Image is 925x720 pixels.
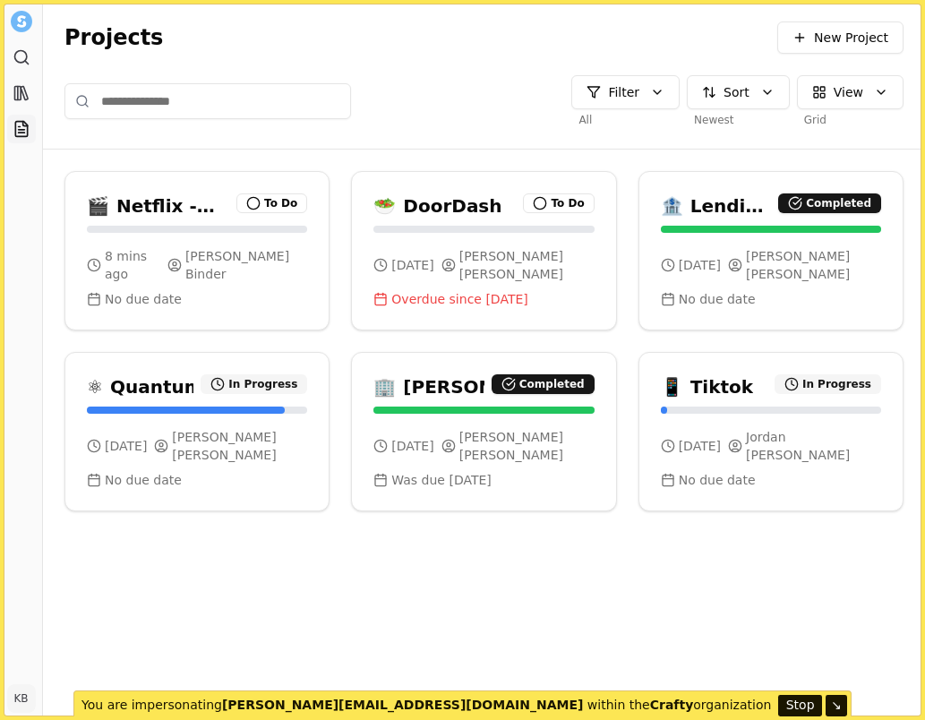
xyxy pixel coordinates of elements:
span: 🏦 [661,193,683,219]
span: Projects [64,23,163,52]
span: [PERSON_NAME] [PERSON_NAME] [459,247,595,283]
span: No due date [679,471,756,489]
button: Settle [7,7,36,36]
span: [PERSON_NAME] Binder [185,247,307,283]
b: Crafty [650,698,694,712]
span: Sort [724,83,749,101]
span: [DATE] [679,437,721,455]
button: New Project [777,21,904,54]
span: Filter [608,83,639,101]
span: [DATE] [105,437,147,455]
span: [DATE] [679,256,721,274]
a: Projects [7,115,36,143]
a: ⚛QuantumScapeIn Progress[DATE][PERSON_NAME] [PERSON_NAME]No due date [64,352,330,511]
span: [DATE] [391,256,433,274]
button: View [797,75,904,109]
span: Newest [687,113,734,127]
span: Grid [797,113,827,127]
div: To Do [236,193,307,213]
button: Sort [687,75,790,109]
a: 🏢[PERSON_NAME]Completed[DATE][PERSON_NAME] [PERSON_NAME]Was due [DATE] [351,352,616,511]
span: [PERSON_NAME] [PERSON_NAME] [459,428,595,464]
span: New Project [814,29,888,47]
div: To Do [523,193,594,213]
span: 🏢 [373,374,396,399]
a: 🏦Lending ClubCompleted[DATE][PERSON_NAME] [PERSON_NAME]No due date [638,171,904,330]
div: Completed [492,374,595,394]
p: You are impersonating within the organization [81,697,771,715]
div: In Progress [775,374,881,394]
span: Jordan [PERSON_NAME] [746,428,881,464]
span: [DATE] [391,437,433,455]
span: 🥗 [373,193,396,219]
span: All [571,113,592,127]
a: Search [7,43,36,72]
button: Stop [778,695,822,716]
span: Was due [DATE] [391,471,491,489]
span: Overdue since [DATE] [391,290,527,308]
span: 8 mins ago [105,247,160,283]
img: Settle [11,11,32,32]
b: [PERSON_NAME][EMAIL_ADDRESS][DOMAIN_NAME] [222,698,583,712]
a: 🥗DoorDashTo Do[DATE][PERSON_NAME] [PERSON_NAME]Overdue since [DATE] [351,171,616,330]
h3: Netflix - [GEOGRAPHIC_DATA] [116,193,229,219]
button: ↘ [826,695,847,716]
span: [PERSON_NAME] [PERSON_NAME] [746,247,881,283]
span: No due date [105,471,182,489]
h3: Tiktok [690,374,753,399]
div: Completed [778,193,881,213]
a: Library [7,79,36,107]
a: 📱TiktokIn Progress[DATE]Jordan [PERSON_NAME]No due date [638,352,904,511]
button: KB [7,684,36,713]
button: Filter [571,75,680,109]
span: No due date [105,290,182,308]
h3: Lending Club [690,193,771,219]
h3: DoorDash [403,193,501,219]
a: 🎬Netflix - [GEOGRAPHIC_DATA]To Do8 mins ago[PERSON_NAME] BinderNo due date [64,171,330,330]
span: 📱 [661,374,683,399]
h3: QuantumScape [110,374,193,399]
span: 🎬 [87,193,109,219]
span: View [834,83,863,101]
span: [PERSON_NAME] [PERSON_NAME] [172,428,307,464]
span: ⚛ [87,374,103,399]
span: No due date [679,290,756,308]
div: In Progress [201,374,307,394]
h3: [PERSON_NAME] [403,374,484,399]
